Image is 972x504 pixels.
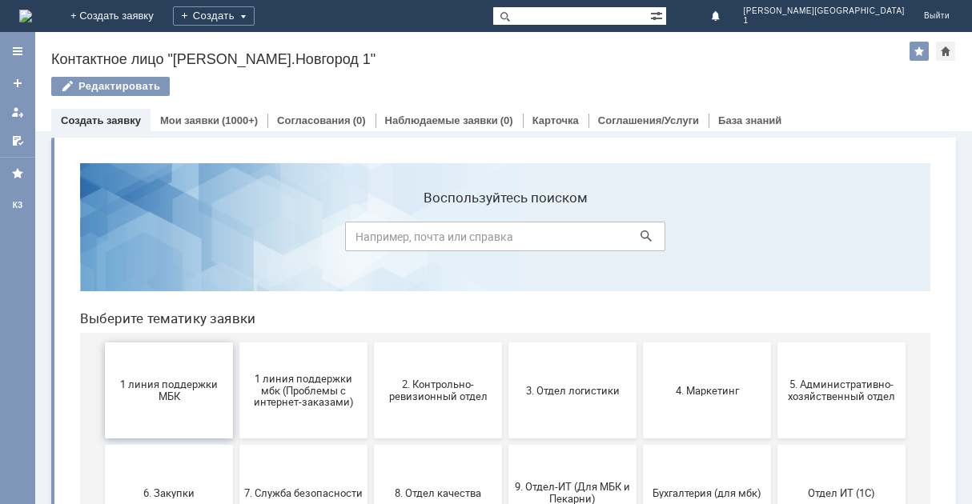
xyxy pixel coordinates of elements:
button: 4. Маркетинг [576,192,704,288]
span: Франчайзинг [446,438,564,450]
button: 6. Закупки [38,294,166,390]
a: Создать заявку [61,114,141,126]
button: Отдел-ИТ (Офис) [172,397,300,493]
span: Это соглашение не активно! [580,433,699,457]
header: Выберите тематику заявки [13,160,863,176]
a: Соглашения/Услуги [598,114,699,126]
button: 7. Служба безопасности [172,294,300,390]
span: 3. Отдел логистики [446,234,564,246]
span: Отдел ИТ (1С) [715,336,833,348]
a: Мои согласования [5,128,30,154]
a: Карточка [532,114,579,126]
a: Мои заявки [5,99,30,125]
span: 8. Отдел качества [311,336,430,348]
div: (0) [500,114,513,126]
button: 1 линия поддержки мбк (Проблемы с интернет-заказами) [172,192,300,288]
span: 9. Отдел-ИТ (Для МБК и Пекарни) [446,330,564,354]
span: Финансовый отдел [311,438,430,450]
button: 2. Контрольно-ревизионный отдел [307,192,435,288]
input: Например, почта или справка [278,71,598,101]
span: 1 линия поддержки МБК [42,228,161,252]
button: Бухгалтерия (для мбк) [576,294,704,390]
div: (1000+) [222,114,258,126]
a: Наблюдаемые заявки [385,114,498,126]
a: Мои заявки [160,114,219,126]
span: [PERSON_NAME][GEOGRAPHIC_DATA] [744,6,905,16]
button: Финансовый отдел [307,397,435,493]
span: 1 линия поддержки мбк (Проблемы с интернет-заказами) [177,222,295,258]
span: Бухгалтерия (для мбк) [580,336,699,348]
div: Создать [173,6,255,26]
span: [PERSON_NAME]. Услуги ИТ для МБК (оформляет L1) [715,426,833,462]
button: Отдел ИТ (1С) [710,294,838,390]
button: 1 линия поддержки МБК [38,192,166,288]
div: Добавить в избранное [910,42,929,61]
a: Перейти на домашнюю страницу [19,10,32,22]
a: База знаний [718,114,781,126]
button: 5. Административно-хозяйственный отдел [710,192,838,288]
span: Отдел-ИТ (Битрикс24 и CRM) [42,433,161,457]
label: Воспользуйтесь поиском [278,39,598,55]
span: 2. Контрольно-ревизионный отдел [311,228,430,252]
button: 8. Отдел качества [307,294,435,390]
button: [PERSON_NAME]. Услуги ИТ для МБК (оформляет L1) [710,397,838,493]
div: КЗ [5,199,30,212]
span: 7. Служба безопасности [177,336,295,348]
span: Расширенный поиск [650,7,666,22]
span: 4. Маркетинг [580,234,699,246]
button: 9. Отдел-ИТ (Для МБК и Пекарни) [441,294,569,390]
div: Контактное лицо "[PERSON_NAME].Новгород 1" [51,51,910,67]
span: Отдел-ИТ (Офис) [177,438,295,450]
span: 1 [744,16,905,26]
button: Отдел-ИТ (Битрикс24 и CRM) [38,397,166,493]
button: Это соглашение не активно! [576,397,704,493]
button: 3. Отдел логистики [441,192,569,288]
a: КЗ [5,193,30,218]
div: (0) [353,114,366,126]
div: Сделать домашней страницей [936,42,955,61]
button: Франчайзинг [441,397,569,493]
img: logo [19,10,32,22]
a: Согласования [277,114,351,126]
a: Создать заявку [5,70,30,96]
span: 5. Административно-хозяйственный отдел [715,228,833,252]
span: 6. Закупки [42,336,161,348]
